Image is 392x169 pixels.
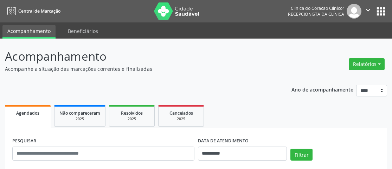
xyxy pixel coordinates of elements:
[12,136,36,147] label: PESQUISAR
[347,4,361,19] img: img
[59,110,100,116] span: Não compareceram
[63,25,103,37] a: Beneficiários
[375,5,387,18] button: apps
[361,4,375,19] button: 
[291,85,354,94] p: Ano de acompanhamento
[5,65,272,73] p: Acompanhe a situação das marcações correntes e finalizadas
[364,6,372,14] i: 
[288,11,344,17] span: Recepcionista da clínica
[16,110,39,116] span: Agendados
[290,149,313,161] button: Filtrar
[121,110,143,116] span: Resolvidos
[59,116,100,122] div: 2025
[18,8,60,14] span: Central de Marcação
[169,110,193,116] span: Cancelados
[5,5,60,17] a: Central de Marcação
[163,116,199,122] div: 2025
[2,25,56,39] a: Acompanhamento
[198,136,249,147] label: DATA DE ATENDIMENTO
[5,48,272,65] p: Acompanhamento
[288,5,344,11] div: Clinica do Coracao Clinicor
[114,116,149,122] div: 2025
[349,58,385,70] button: Relatórios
